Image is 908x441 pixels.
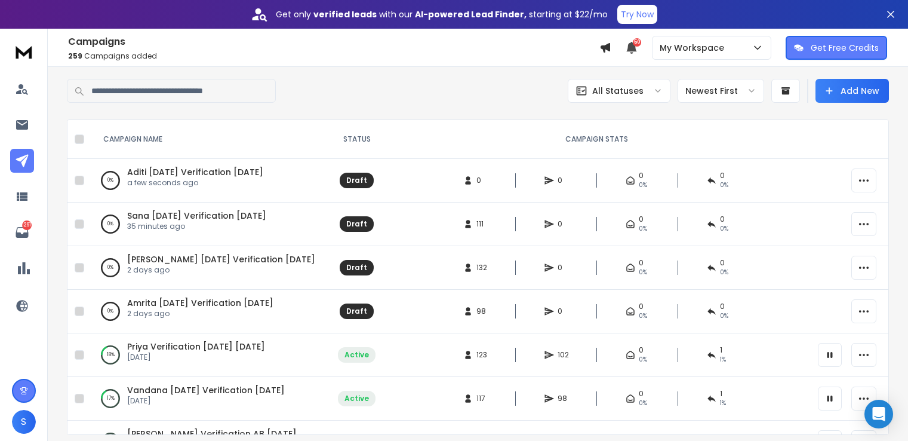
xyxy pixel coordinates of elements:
[344,350,369,360] div: Active
[107,262,113,274] p: 0 %
[720,355,726,365] span: 1 %
[89,333,331,377] td: 18%Priya Verification [DATE] [DATE][DATE]
[89,159,331,203] td: 0%Aditi [DATE] Verification [DATE]a few seconds ago
[639,311,647,321] span: 0%
[127,428,297,440] a: [PERSON_NAME] Verification AB [DATE]
[127,210,266,222] a: Sana [DATE] Verification [DATE]
[720,180,728,190] span: 0%
[639,355,647,365] span: 0%
[89,377,331,421] td: 17%Vandana [DATE] Verification [DATE][DATE]
[558,394,570,403] span: 98
[68,35,599,49] h1: Campaigns
[331,120,383,159] th: STATUS
[346,307,367,316] div: Draft
[639,389,644,399] span: 0
[639,399,647,408] span: 0%
[476,394,488,403] span: 117
[476,350,488,360] span: 123
[786,36,887,60] button: Get Free Credits
[639,224,647,234] span: 0%
[660,42,729,54] p: My Workspace
[639,258,644,268] span: 0
[621,8,654,20] p: Try Now
[127,253,315,265] a: [PERSON_NAME] [DATE] Verification [DATE]
[127,178,263,188] p: a few seconds ago
[127,396,285,406] p: [DATE]
[127,384,285,396] a: Vandana [DATE] Verification [DATE]
[476,219,488,229] span: 111
[127,353,265,362] p: [DATE]
[720,224,728,234] span: 0%
[476,176,488,185] span: 0
[720,399,726,408] span: 1 %
[313,8,377,20] strong: verified leads
[127,265,315,275] p: 2 days ago
[720,171,725,180] span: 0
[127,341,265,353] a: Priya Verification [DATE] [DATE]
[720,268,728,277] span: 0%
[346,219,367,229] div: Draft
[639,215,644,224] span: 0
[592,85,644,97] p: All Statuses
[127,222,266,231] p: 35 minutes ago
[720,258,725,268] span: 0
[89,120,331,159] th: CAMPAIGN NAME
[127,309,273,318] p: 2 days ago
[10,220,34,244] a: 1291
[815,79,889,103] button: Add New
[107,305,113,317] p: 0 %
[639,171,644,180] span: 0
[720,215,725,224] span: 0
[107,393,115,405] p: 17 %
[127,297,273,309] a: Amrita [DATE] Verification [DATE]
[720,302,725,311] span: 0
[22,220,32,230] p: 1291
[639,180,647,190] span: 0%
[346,176,367,185] div: Draft
[558,176,570,185] span: 0
[617,5,657,24] button: Try Now
[68,51,82,61] span: 259
[415,8,527,20] strong: AI-powered Lead Finder,
[12,410,36,434] button: S
[720,345,722,355] span: 1
[476,307,488,316] span: 98
[558,263,570,272] span: 0
[558,219,570,229] span: 0
[89,246,331,290] td: 0%[PERSON_NAME] [DATE] Verification [DATE]2 days ago
[558,350,570,360] span: 102
[811,42,879,54] p: Get Free Credits
[639,268,647,277] span: 0%
[639,345,644,355] span: 0
[107,174,113,186] p: 0 %
[633,38,641,47] span: 50
[276,8,608,20] p: Get only with our starting at $22/mo
[344,394,369,403] div: Active
[720,389,722,399] span: 1
[89,290,331,333] td: 0%Amrita [DATE] Verification [DATE]2 days ago
[864,400,893,428] div: Open Intercom Messenger
[639,302,644,311] span: 0
[12,41,36,63] img: logo
[89,203,331,246] td: 0%Sana [DATE] Verification [DATE]35 minutes ago
[476,263,488,272] span: 132
[68,51,599,61] p: Campaigns added
[346,263,367,272] div: Draft
[383,120,811,159] th: CAMPAIGN STATS
[107,218,113,230] p: 0 %
[720,311,728,321] span: 0%
[127,166,263,178] a: Aditi [DATE] Verification [DATE]
[558,307,570,316] span: 0
[107,349,115,361] p: 18 %
[678,79,764,103] button: Newest First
